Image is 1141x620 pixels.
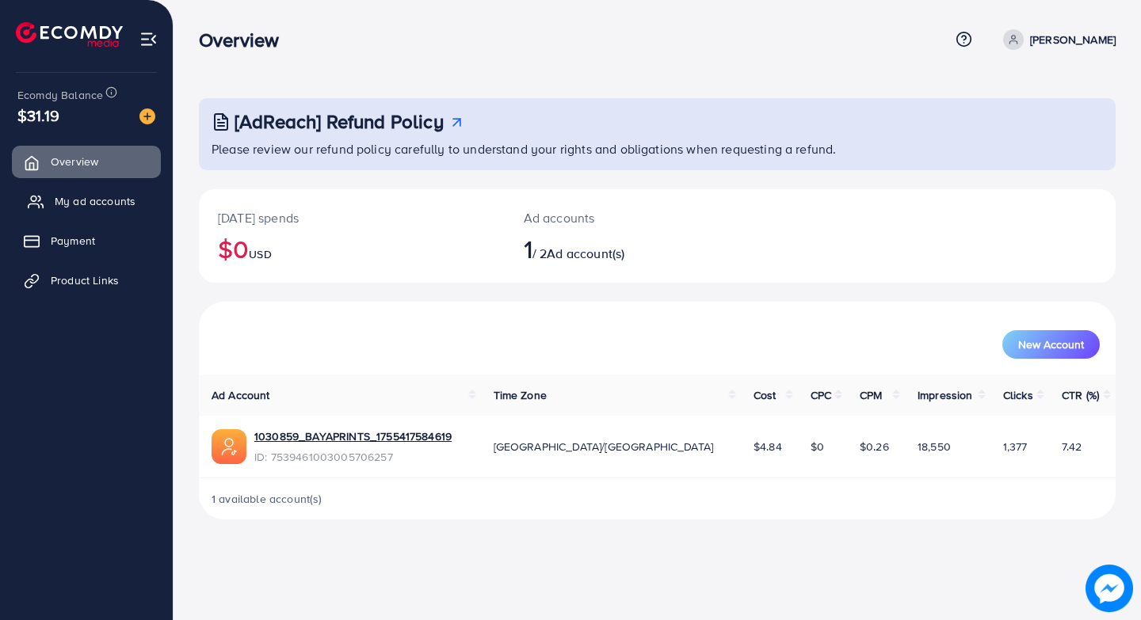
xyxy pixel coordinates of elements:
[249,246,271,262] span: USD
[17,87,103,103] span: Ecomdy Balance
[51,154,98,169] span: Overview
[860,387,882,403] span: CPM
[55,193,135,209] span: My ad accounts
[12,146,161,177] a: Overview
[254,449,452,465] span: ID: 7539461003005706257
[754,439,782,455] span: $4.84
[1030,30,1116,49] p: [PERSON_NAME]
[1062,439,1082,455] span: 7.42
[811,439,824,455] span: $0
[139,108,155,124] img: image
[212,387,270,403] span: Ad Account
[811,387,831,403] span: CPC
[754,387,777,403] span: Cost
[218,208,486,227] p: [DATE] spends
[218,234,486,264] h2: $0
[918,387,973,403] span: Impression
[51,272,119,288] span: Product Links
[1003,439,1028,455] span: 1,377
[1003,387,1033,403] span: Clicks
[199,29,292,51] h3: Overview
[12,264,161,296] a: Product Links
[212,139,1106,158] p: Please review our refund policy carefully to understand your rights and obligations when requesti...
[860,439,889,455] span: $0.26
[212,429,246,464] img: ic-ads-acc.e4c84228.svg
[1062,387,1099,403] span: CTR (%)
[12,225,161,257] a: Payment
[524,208,715,227] p: Ad accounts
[918,439,951,455] span: 18,550
[524,234,715,264] h2: / 2
[16,22,123,47] img: logo
[139,30,158,48] img: menu
[235,110,444,133] h3: [AdReach] Refund Policy
[212,491,322,507] span: 1 available account(s)
[1018,339,1084,350] span: New Account
[997,29,1116,50] a: [PERSON_NAME]
[494,387,547,403] span: Time Zone
[547,245,624,262] span: Ad account(s)
[1086,565,1133,612] img: image
[494,439,714,455] span: [GEOGRAPHIC_DATA]/[GEOGRAPHIC_DATA]
[254,428,452,444] a: 1030859_BAYAPRINTS_1755417584619
[12,185,161,217] a: My ad accounts
[17,104,59,127] span: $31.19
[51,233,95,249] span: Payment
[1002,330,1100,359] button: New Account
[524,230,532,267] span: 1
